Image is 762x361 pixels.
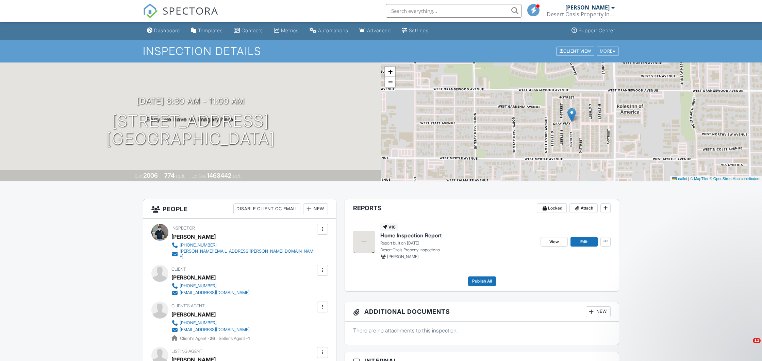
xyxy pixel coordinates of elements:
a: [PERSON_NAME][EMAIL_ADDRESS][PERSON_NAME][DOMAIN_NAME] [171,249,315,259]
h3: People [143,199,336,219]
a: [PHONE_NUMBER] [171,320,250,326]
div: Settings [409,28,429,33]
span: Client's Agent - [180,336,216,341]
div: [PHONE_NUMBER] [180,320,217,326]
a: Leaflet [672,177,687,181]
div: [EMAIL_ADDRESS][DOMAIN_NAME] [180,327,250,332]
a: Metrics [271,24,301,37]
a: Automations (Basic) [307,24,351,37]
span: 11 [753,338,761,343]
strong: 26 [210,336,215,341]
div: New [303,203,328,214]
span: | [688,177,689,181]
div: Metrics [281,28,299,33]
a: © OpenStreetMap contributors [710,177,760,181]
span: − [388,77,393,86]
a: Dashboard [144,24,183,37]
h1: Inspection Details [143,45,619,57]
div: 1463442 [207,172,231,179]
img: The Best Home Inspection Software - Spectora [143,3,158,18]
a: [EMAIL_ADDRESS][DOMAIN_NAME] [171,326,250,333]
div: 2006 [143,172,158,179]
h3: [DATE] 8:30 am - 11:00 am [137,96,245,106]
div: Advanced [367,28,391,33]
a: [PERSON_NAME] [171,309,216,320]
a: [PHONE_NUMBER] [171,242,315,249]
a: Templates [188,24,226,37]
div: [EMAIL_ADDRESS][DOMAIN_NAME] [180,290,250,295]
img: Marker [567,108,576,122]
div: [PERSON_NAME] [565,4,610,11]
a: Zoom in [385,67,395,77]
a: [PHONE_NUMBER] [171,283,250,289]
input: Search everything... [386,4,522,18]
p: There are no attachments to this inspection. [353,327,611,334]
span: SPECTORA [163,3,218,18]
div: Client View [557,47,594,56]
a: © MapTiler [690,177,709,181]
span: + [388,67,393,76]
div: 774 [164,172,175,179]
div: Contacts [242,28,263,33]
div: Desert Oasis Property Inspections [547,11,615,18]
span: Lot Size [192,174,206,179]
a: SPECTORA [143,9,218,23]
div: Dashboard [154,28,180,33]
span: Seller's Agent - [219,336,250,341]
strong: 1 [248,336,250,341]
span: Client [171,267,186,272]
a: Support Center [569,24,618,37]
span: sq.ft. [232,174,241,179]
div: [PHONE_NUMBER] [180,242,217,248]
h3: Additional Documents [345,302,619,322]
div: [PERSON_NAME] [171,232,216,242]
div: Automations [318,28,348,33]
iframe: Intercom live chat [739,338,755,354]
span: sq. ft. [176,174,185,179]
a: Advanced [357,24,394,37]
div: Disable Client CC Email [233,203,300,214]
div: Support Center [579,28,615,33]
span: Built [135,174,142,179]
span: Listing Agent [171,349,202,354]
h1: [STREET_ADDRESS] [GEOGRAPHIC_DATA] [106,112,275,148]
span: Client's Agent [171,303,205,308]
div: Templates [198,28,223,33]
div: [PHONE_NUMBER] [180,283,217,289]
a: Client View [556,48,596,53]
a: [EMAIL_ADDRESS][DOMAIN_NAME] [171,289,250,296]
a: Settings [399,24,431,37]
div: New [586,306,611,317]
div: [PERSON_NAME][EMAIL_ADDRESS][PERSON_NAME][DOMAIN_NAME] [180,249,315,259]
a: Zoom out [385,77,395,87]
span: Inspector [171,225,195,231]
div: More [597,47,619,56]
a: Contacts [231,24,266,37]
div: [PERSON_NAME] [171,272,216,283]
